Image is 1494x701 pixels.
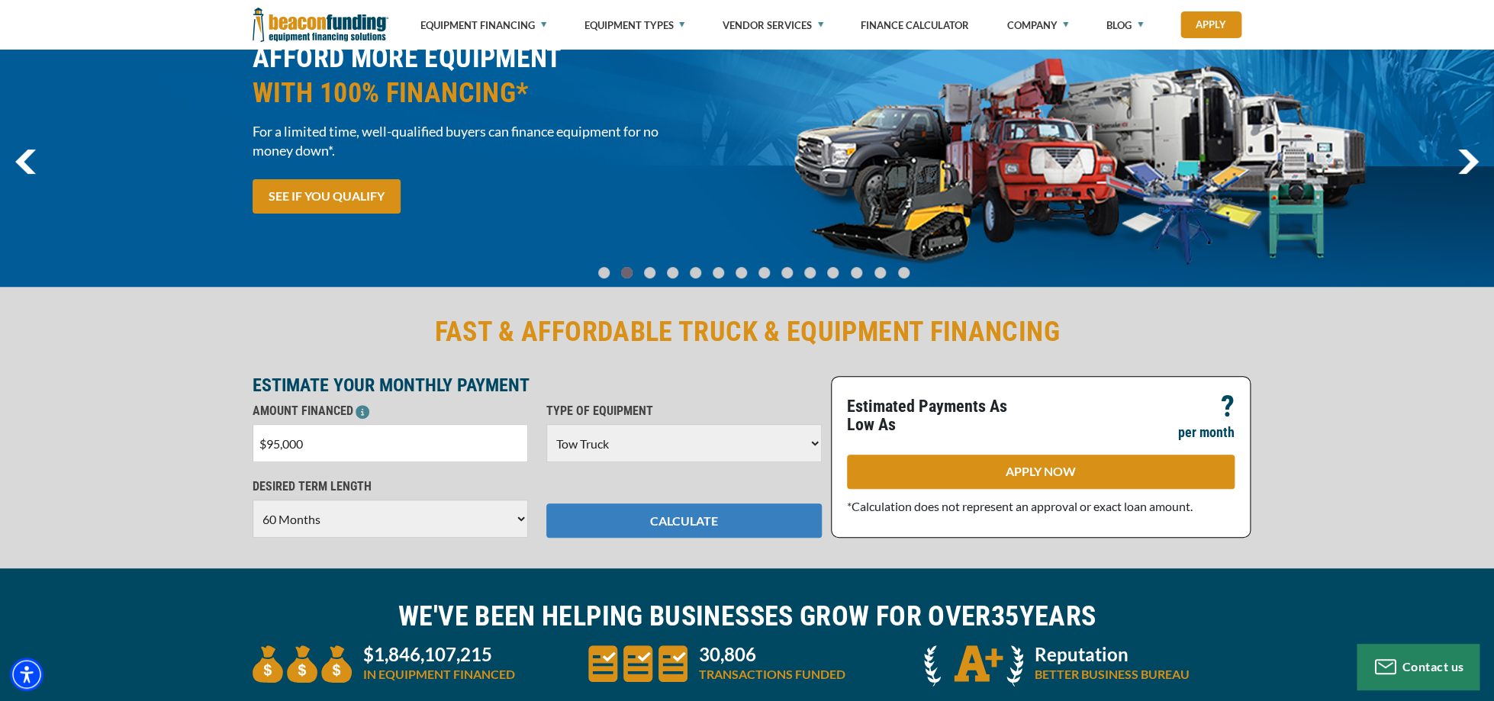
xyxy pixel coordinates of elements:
p: per month [1178,423,1235,442]
a: APPLY NOW [847,455,1235,489]
p: ? [1221,397,1235,416]
img: three money bags to convey large amount of equipment financed [253,645,352,683]
a: Go To Slide 2 [640,266,658,279]
button: CALCULATE [546,503,822,538]
a: Go To Slide 3 [663,266,681,279]
input: $ [253,424,528,462]
a: next [1457,150,1479,174]
h2: WE'VE BEEN HELPING BUSINESSES GROW FOR OVER YEARS [253,599,1241,634]
p: BETTER BUSINESS BUREAU [1035,665,1190,683]
span: 35 [990,600,1019,632]
a: SEE IF YOU QUALIFY [253,179,401,214]
a: Go To Slide 10 [823,266,842,279]
a: Go To Slide 4 [686,266,704,279]
img: three document icons to convery large amount of transactions funded [588,645,687,682]
span: WITH 100% FINANCING* [253,76,738,111]
p: 30,806 [699,645,845,664]
img: A + icon [924,645,1023,687]
a: previous [15,150,36,174]
a: Go To Slide 0 [594,266,613,279]
p: TYPE OF EQUIPMENT [546,402,822,420]
a: Go To Slide 1 [617,266,636,279]
button: Contact us [1357,644,1479,690]
div: Accessibility Menu [10,658,43,691]
a: Go To Slide 9 [800,266,819,279]
p: ESTIMATE YOUR MONTHLY PAYMENT [253,376,822,394]
a: Go To Slide 8 [778,266,796,279]
span: Contact us [1402,659,1464,674]
p: Estimated Payments As Low As [847,397,1032,434]
p: $1,846,107,215 [363,645,515,664]
h2: FAST & AFFORDABLE TRUCK & EQUIPMENT FINANCING [253,314,1241,349]
p: DESIRED TERM LENGTH [253,478,528,496]
a: Apply [1180,11,1241,38]
a: Go To Slide 7 [755,266,773,279]
a: Go To Slide 12 [871,266,890,279]
p: IN EQUIPMENT FINANCED [363,665,515,683]
a: Go To Slide 13 [894,266,913,279]
span: For a limited time, well-qualified buyers can finance equipment for no money down*. [253,122,738,160]
a: Go To Slide 5 [709,266,727,279]
span: *Calculation does not represent an approval or exact loan amount. [847,499,1193,513]
img: Left Navigator [15,150,36,174]
a: Go To Slide 6 [732,266,750,279]
a: Go To Slide 11 [847,266,866,279]
h2: AFFORD MORE EQUIPMENT [253,40,738,111]
p: Reputation [1035,645,1190,664]
img: Right Navigator [1457,150,1479,174]
p: TRANSACTIONS FUNDED [699,665,845,683]
p: AMOUNT FINANCED [253,402,528,420]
